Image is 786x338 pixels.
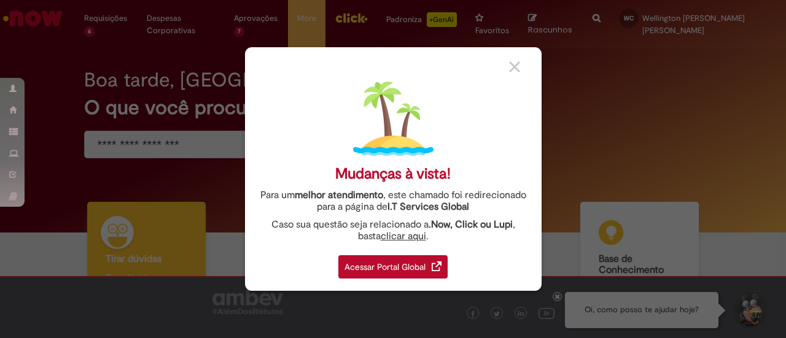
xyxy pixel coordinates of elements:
div: Para um , este chamado foi redirecionado para a página de [254,190,532,213]
a: clicar aqui [381,223,426,242]
img: island.png [353,79,434,159]
strong: melhor atendimento [295,189,383,201]
div: Caso sua questão seja relacionado a , basta . [254,219,532,242]
a: Acessar Portal Global [338,248,448,278]
img: close_button_grey.png [509,61,520,72]
div: Acessar Portal Global [338,255,448,278]
div: Mudanças à vista! [335,165,451,183]
strong: .Now, Click ou Lupi [429,218,513,231]
img: redirect_link.png [432,261,442,271]
a: I.T Services Global [387,194,469,213]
